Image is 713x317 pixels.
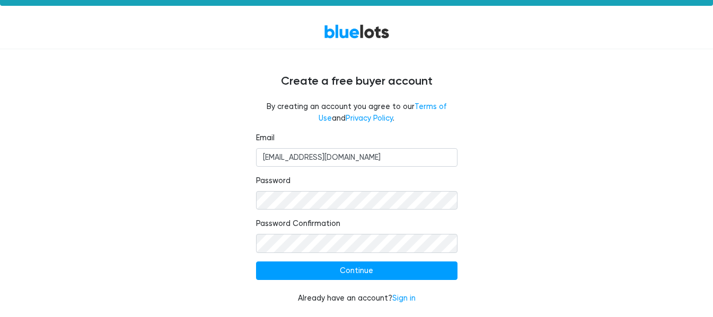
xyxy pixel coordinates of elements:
[256,148,457,167] input: Email
[256,175,291,187] label: Password
[256,132,275,144] label: Email
[392,294,416,303] a: Sign in
[39,75,675,88] h4: Create a free buyer account
[256,101,457,124] fieldset: By creating an account you agree to our and .
[319,102,446,123] a: Terms of Use
[324,24,390,39] a: BlueLots
[346,114,393,123] a: Privacy Policy
[256,261,457,280] input: Continue
[256,293,457,304] div: Already have an account?
[256,218,340,230] label: Password Confirmation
